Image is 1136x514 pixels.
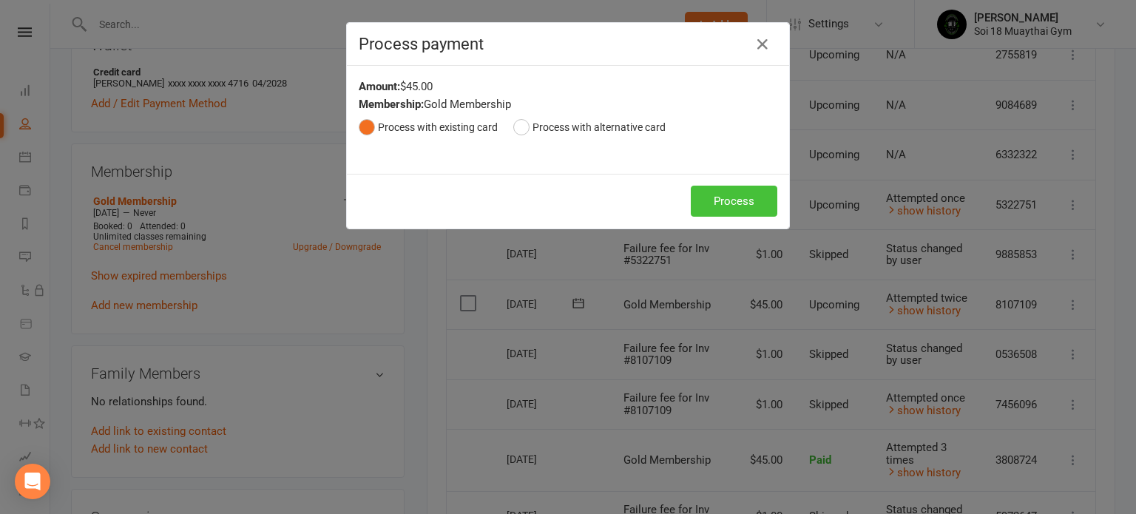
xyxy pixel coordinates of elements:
h4: Process payment [359,35,777,53]
button: Process with alternative card [513,113,666,141]
div: $45.00 [359,78,777,95]
strong: Membership: [359,98,424,111]
div: Gold Membership [359,95,777,113]
button: Close [751,33,774,56]
div: Open Intercom Messenger [15,464,50,499]
button: Process with existing card [359,113,498,141]
strong: Amount: [359,80,400,93]
button: Process [691,186,777,217]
